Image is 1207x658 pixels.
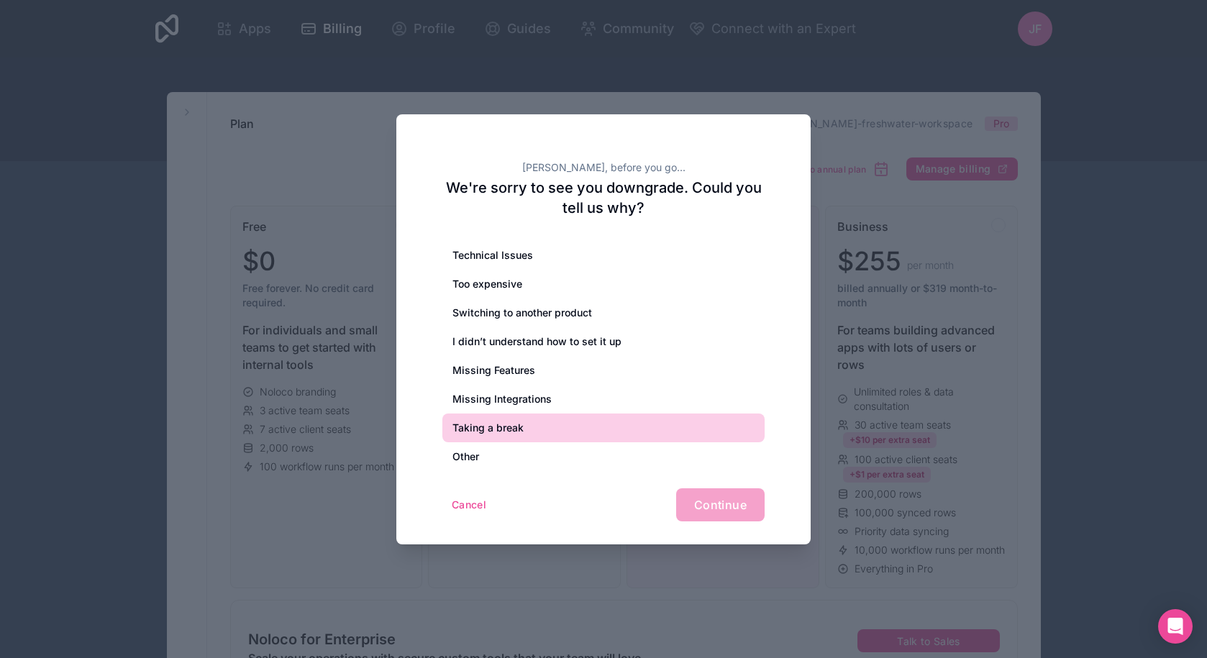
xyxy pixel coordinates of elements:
[442,327,765,356] div: I didn’t understand how to set it up
[442,385,765,413] div: Missing Integrations
[442,160,765,175] h2: [PERSON_NAME], before you go...
[442,493,496,516] button: Cancel
[442,413,765,442] div: Taking a break
[442,270,765,298] div: Too expensive
[442,241,765,270] div: Technical Issues
[442,178,765,218] h2: We're sorry to see you downgrade. Could you tell us why?
[1158,609,1193,644] div: Open Intercom Messenger
[442,298,765,327] div: Switching to another product
[442,356,765,385] div: Missing Features
[442,442,765,471] div: Other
